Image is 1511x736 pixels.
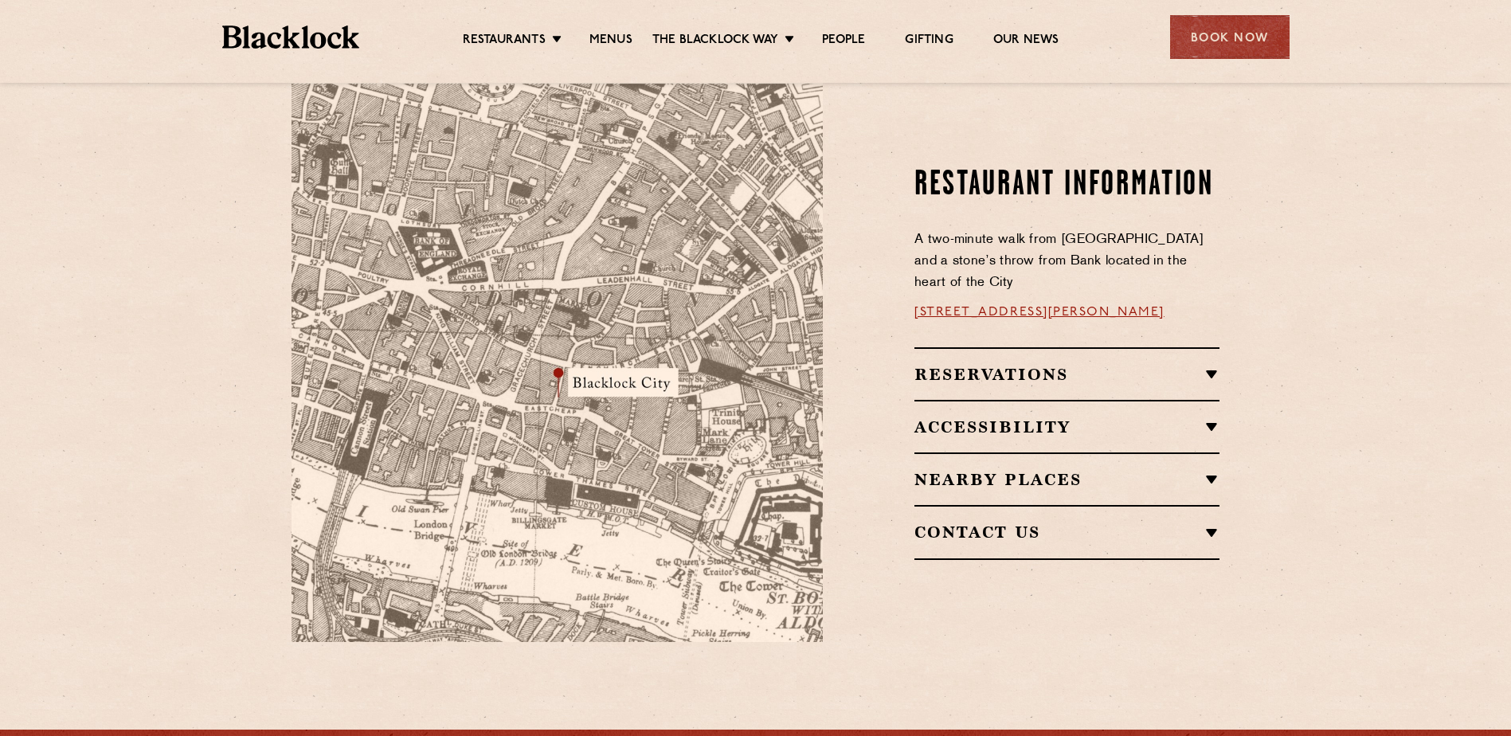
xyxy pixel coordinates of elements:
h2: Accessibility [914,417,1219,437]
p: A two-minute walk from [GEOGRAPHIC_DATA] and a stone’s throw from Bank located in the heart of th... [914,229,1219,294]
img: BL_Textured_Logo-footer-cropped.svg [222,25,360,49]
a: People [822,33,865,50]
a: The Blacklock Way [652,33,778,50]
a: [STREET_ADDRESS][PERSON_NAME] [914,306,1165,319]
h2: Reservations [914,365,1219,384]
div: Book Now [1170,15,1290,59]
a: Menus [589,33,632,50]
a: Gifting [905,33,953,50]
a: Restaurants [463,33,546,50]
h2: Restaurant Information [914,166,1219,206]
h2: Nearby Places [914,470,1219,489]
img: svg%3E [652,494,875,643]
h2: Contact Us [914,523,1219,542]
a: Our News [993,33,1059,50]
